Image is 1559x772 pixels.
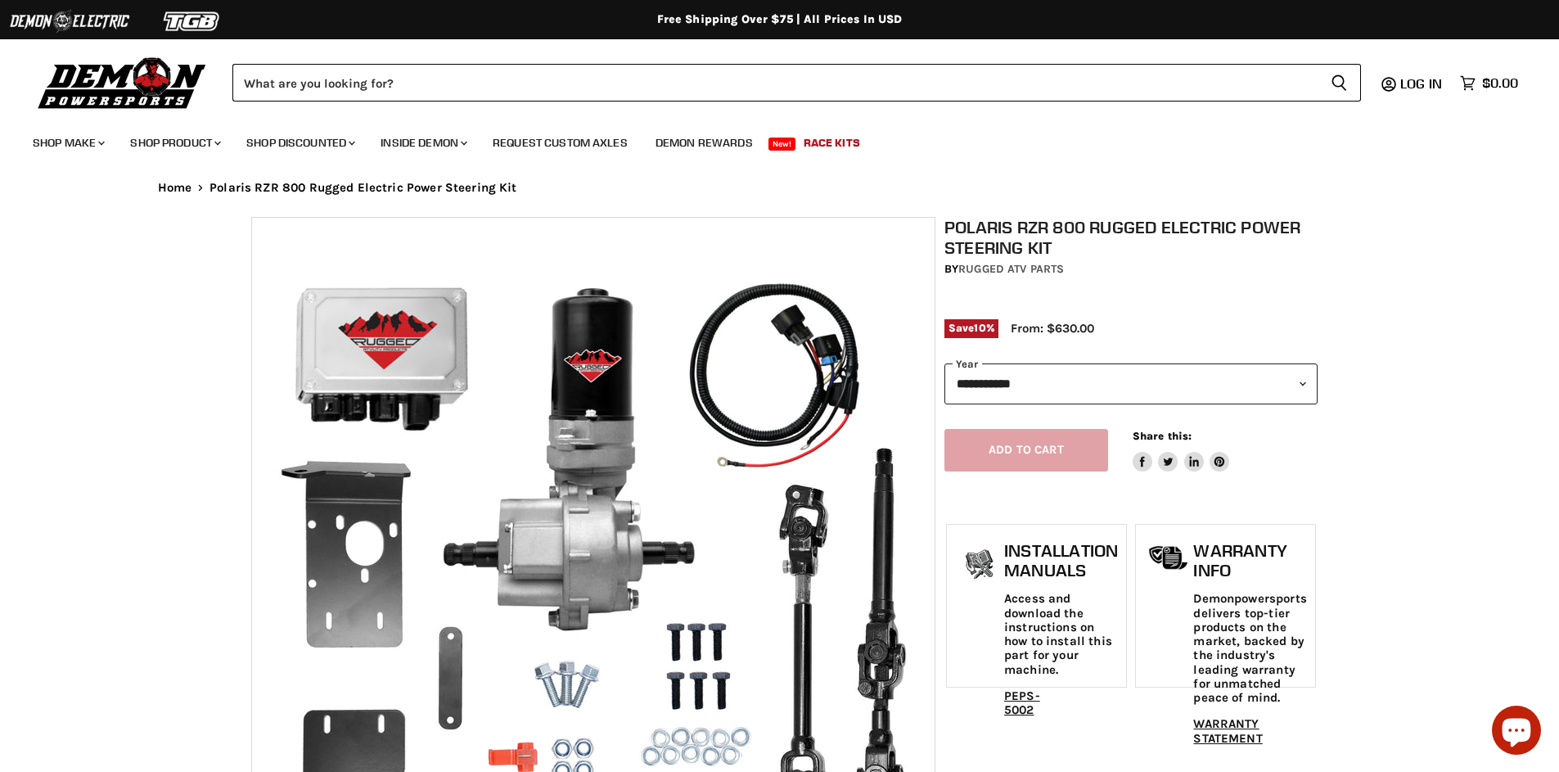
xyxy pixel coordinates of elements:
a: Shop Make [20,126,115,160]
span: Share this: [1133,430,1192,442]
inbox-online-store-chat: Shopify online store chat [1487,706,1546,759]
p: Access and download the instructions on how to install this part for your machine. [1004,592,1118,677]
div: Free Shipping Over $75 | All Prices In USD [125,12,1435,27]
input: Search [232,64,1318,102]
span: Save % [944,319,998,337]
img: warranty-icon.png [1148,545,1189,571]
img: install_manual-icon.png [959,545,1000,586]
span: $0.00 [1482,75,1518,91]
h1: Warranty Info [1193,541,1306,580]
span: 10 [974,322,985,334]
ul: Main menu [20,120,1514,160]
img: Demon Powersports [33,53,212,111]
a: Race Kits [791,126,872,160]
a: $0.00 [1452,71,1526,95]
a: WARRANTY STATEMENT [1193,716,1262,745]
a: Inside Demon [368,126,477,160]
h1: Polaris RZR 800 Rugged Electric Power Steering Kit [944,217,1318,258]
button: Search [1318,64,1361,102]
img: Demon Electric Logo 2 [8,6,131,37]
a: Request Custom Axles [480,126,640,160]
a: Shop Discounted [234,126,365,160]
a: Demon Rewards [643,126,765,160]
nav: Breadcrumbs [125,181,1435,195]
img: TGB Logo 2 [131,6,254,37]
aside: Share this: [1133,429,1230,472]
a: Log in [1393,76,1452,91]
a: PEPS-5002 [1004,688,1040,717]
a: Rugged ATV Parts [958,262,1064,276]
form: Product [232,64,1361,102]
span: Polaris RZR 800 Rugged Electric Power Steering Kit [210,181,517,195]
h1: Installation Manuals [1004,541,1118,580]
p: Demonpowersports delivers top-tier products on the market, backed by the industry's leading warra... [1193,592,1306,705]
a: Shop Product [118,126,231,160]
div: by [944,260,1318,278]
select: year [944,363,1318,404]
span: Log in [1400,75,1442,92]
a: Home [158,181,192,195]
span: New! [768,138,796,151]
span: From: $630.00 [1011,321,1094,336]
